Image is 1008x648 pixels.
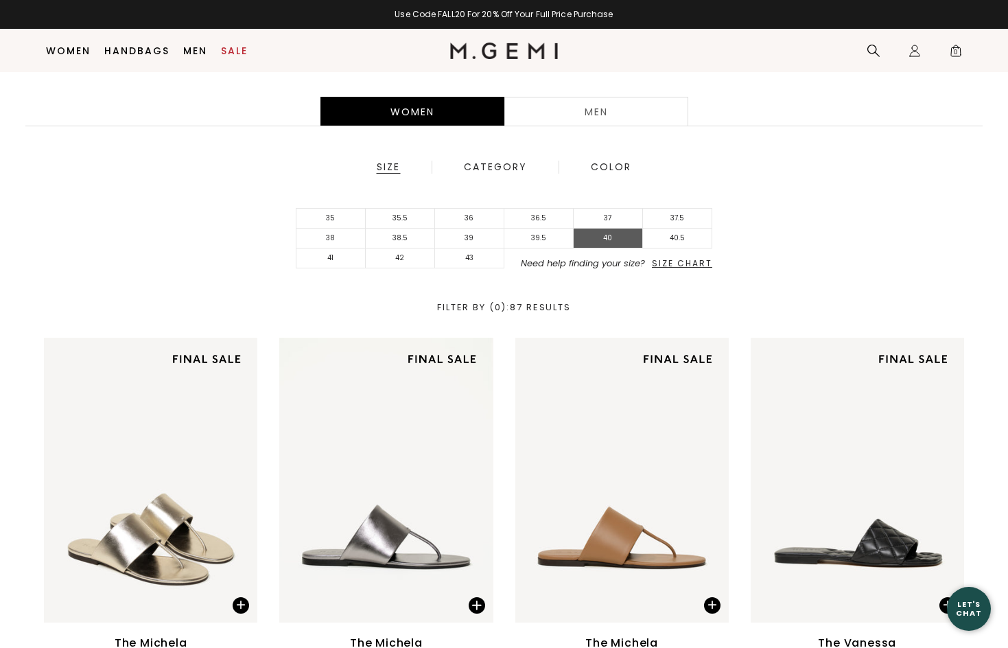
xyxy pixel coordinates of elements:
li: 35.5 [366,209,435,229]
img: final sale tag [164,346,249,372]
li: 37 [574,209,643,229]
a: Sale [221,45,248,56]
li: 37.5 [643,209,712,229]
div: Size [376,161,401,174]
div: Color [590,161,632,174]
li: 35 [296,209,366,229]
img: The Michela [493,338,706,623]
div: Let's Chat [947,600,991,617]
div: Category [463,161,528,174]
img: final sale tag [635,346,720,372]
li: 40.5 [643,229,712,248]
img: final sale tag [870,346,955,372]
a: Men [183,45,207,56]
img: final sale tag [399,346,484,372]
img: The Michela [279,338,493,623]
li: 38 [296,229,366,248]
div: Women [320,97,504,126]
img: M.Gemi [450,43,558,59]
span: 0 [949,47,963,60]
a: Women [46,45,91,56]
img: The Michela [257,338,471,623]
div: Filter By (0) : 87 Results [17,303,991,312]
li: 42 [366,248,435,268]
img: The Vanessa [751,338,964,623]
li: Need help finding your size? [504,259,712,268]
li: 36.5 [504,209,574,229]
li: 40 [574,229,643,248]
span: Size Chart [652,257,712,269]
li: 43 [435,248,504,268]
li: 36 [435,209,504,229]
img: The Michela [515,338,729,623]
li: 39 [435,229,504,248]
a: Handbags [104,45,169,56]
li: 41 [296,248,366,268]
li: 39.5 [504,229,574,248]
a: Men [504,97,688,126]
img: The Michela [44,338,257,623]
img: The Michela [729,338,942,623]
li: 38.5 [366,229,435,248]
